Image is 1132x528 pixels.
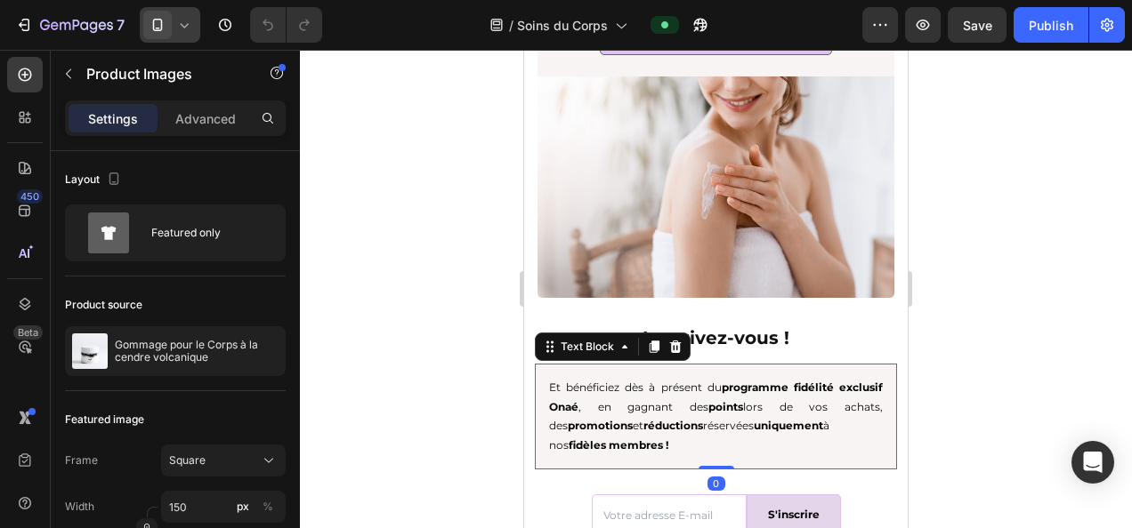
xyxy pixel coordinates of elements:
[1029,16,1073,35] div: Publish
[244,455,295,475] div: S'inscrire
[169,452,206,468] span: Square
[65,452,98,468] label: Frame
[963,18,992,33] span: Save
[237,499,249,515] div: px
[65,412,144,428] div: Featured image
[72,333,108,369] img: product feature img
[1071,441,1114,484] div: Open Intercom Messenger
[257,496,279,517] button: px
[232,496,254,517] button: %
[65,168,125,192] div: Layout
[263,499,273,515] div: %
[17,189,43,204] div: 450
[175,109,236,128] p: Advanced
[1014,7,1088,43] button: Publish
[161,444,286,476] button: Square
[517,16,608,35] span: Soins du Corps
[509,16,513,35] span: /
[524,50,908,528] iframe: Design area
[115,339,279,364] p: Gommage pour le Corps à la cendre volcanique
[151,212,260,253] div: Featured only
[65,297,142,313] div: Product source
[250,7,322,43] div: Undo/Redo
[65,499,94,515] label: Width
[222,444,317,486] button: S'inscrire
[13,325,43,340] div: Beta
[117,14,125,36] p: 7
[68,444,222,487] input: Votre adresse E-mail
[948,7,1007,43] button: Save
[7,7,133,43] button: 7
[161,491,286,523] input: px%
[86,63,238,84] p: Product Images
[88,109,138,128] p: Settings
